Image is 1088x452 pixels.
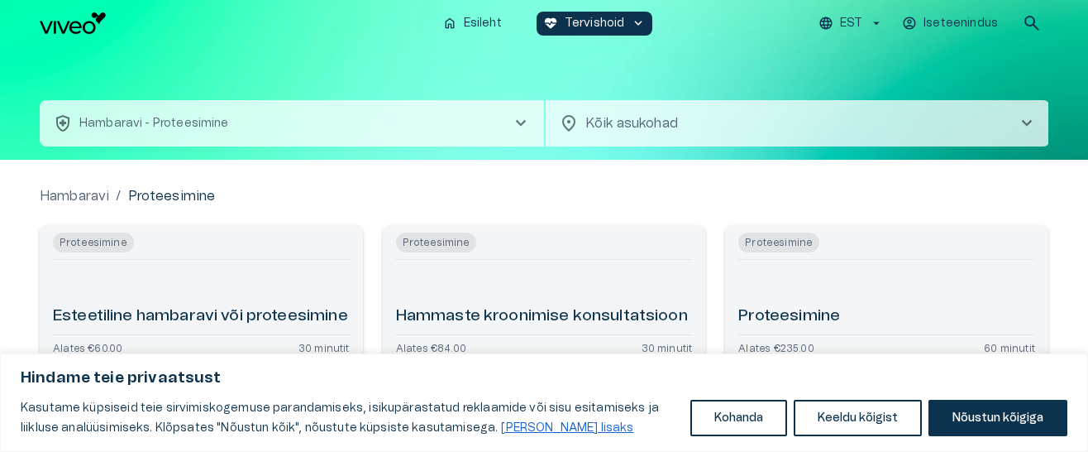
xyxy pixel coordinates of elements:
a: Open service booking details [383,226,706,358]
p: Kasutame küpsiseid teie sirvimiskogemuse parandamiseks, isikupärastatud reklaamide või sisu esita... [21,398,678,438]
p: 30 minutit [642,342,693,352]
p: Hindame teie privaatsust [21,368,1067,388]
p: Proteesimine [128,186,216,206]
a: Open service booking details [40,226,363,358]
p: Kõik asukohad [585,113,990,133]
h6: Hammaste kroonimise konsultatsioon [396,305,688,328]
p: 30 minutit [298,342,350,352]
p: Alates €84.00 [396,342,466,352]
button: EST [816,12,886,36]
h6: Proteesimine [738,305,840,328]
p: Iseteenindus [923,15,998,32]
button: ecg_heartTervishoidkeyboard_arrow_down [537,12,653,36]
span: search [1022,13,1042,33]
span: home [442,16,457,31]
button: health_and_safetyHambaravi - Proteesiminechevron_right [40,100,544,147]
span: Proteesimine [53,233,134,252]
p: Hambaravi - Proteesimine [79,115,229,132]
p: Esileht [464,15,502,32]
span: chevron_right [1017,113,1037,133]
p: Alates €235.00 [738,342,814,352]
a: Loe lisaks [500,421,634,435]
span: Proteesimine [396,233,477,252]
span: ecg_heart [543,16,558,31]
h6: Esteetiline hambaravi või proteesimine [53,305,348,328]
button: homeEsileht [436,12,510,36]
span: Help [84,13,109,26]
a: Navigate to homepage [40,12,429,34]
p: Tervishoid [565,15,625,32]
span: location_on [559,113,579,133]
p: / [116,186,121,206]
p: 60 minutit [984,342,1035,352]
span: health_and_safety [53,113,73,133]
span: Proteesimine [738,233,819,252]
span: keyboard_arrow_down [631,16,646,31]
a: Open service booking details [725,226,1048,358]
button: Nõustun kõigiga [928,400,1067,436]
img: Viveo logo [40,12,106,34]
p: Alates €60.00 [53,342,122,352]
button: Keeldu kõigist [794,400,922,436]
span: chevron_right [511,113,531,133]
a: Hambaravi [40,186,109,206]
button: Iseteenindus [900,12,1002,36]
p: EST [840,15,862,32]
button: open search modal [1015,7,1048,40]
button: Kohanda [690,400,787,436]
